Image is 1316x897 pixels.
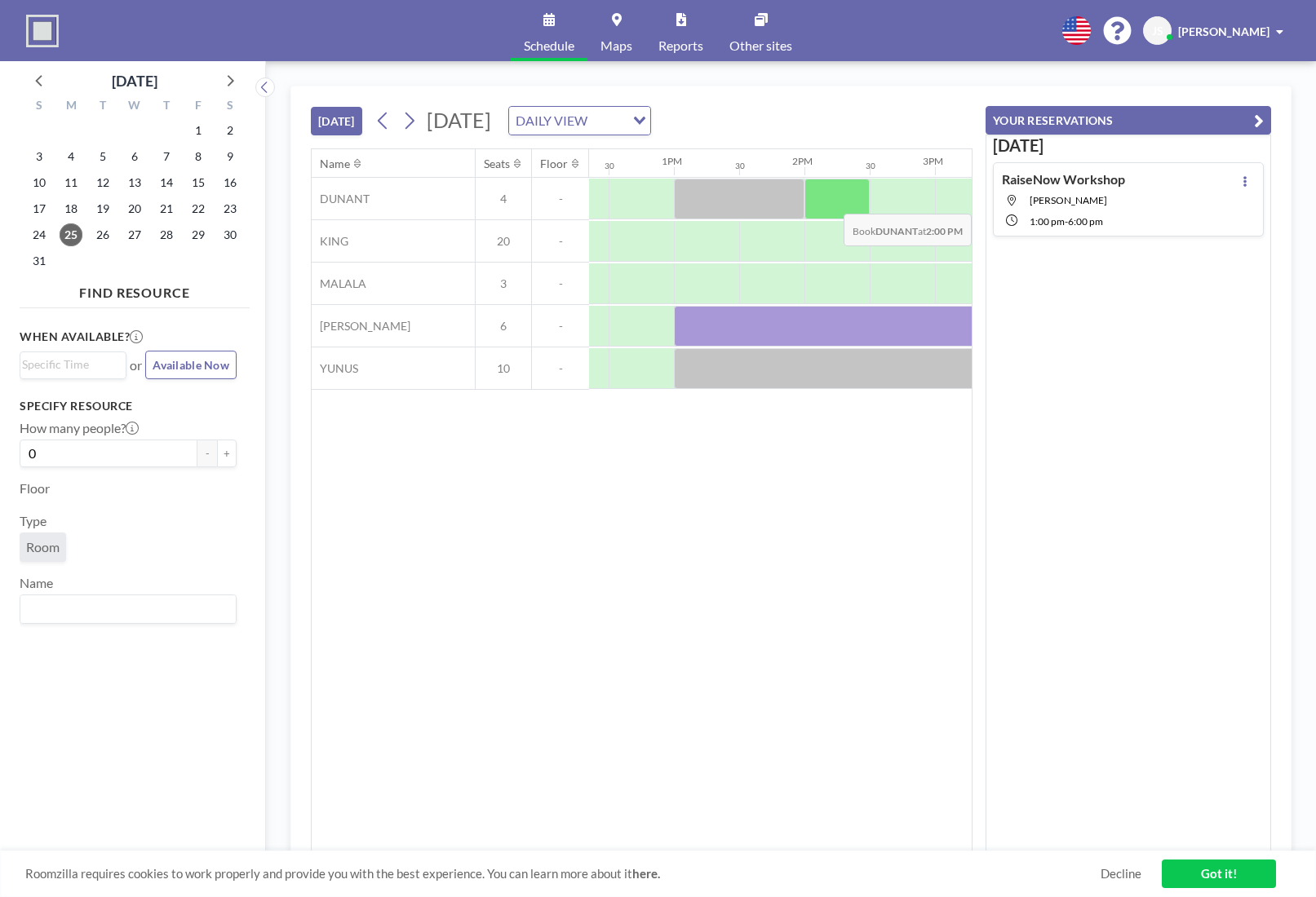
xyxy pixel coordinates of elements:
span: Reports [658,39,703,52]
div: S [24,96,55,117]
div: Floor [540,157,568,171]
span: - [532,192,589,206]
span: YUNUS [312,361,358,376]
div: 1PM [662,155,682,167]
label: Name [20,575,53,591]
span: - [532,276,589,291]
span: Saturday, August 30, 2025 [219,223,241,246]
span: Saturday, August 23, 2025 [219,197,241,220]
input: Search for option [22,356,117,373]
span: Wednesday, August 20, 2025 [123,197,146,220]
div: S [214,96,246,117]
span: Monday, August 11, 2025 [60,171,82,194]
div: 2PM [792,155,813,167]
span: JS [1152,24,1163,38]
span: Monday, August 18, 2025 [60,197,82,220]
a: Got it! [1162,859,1276,888]
span: Friday, August 1, 2025 [187,119,210,142]
span: Friday, August 15, 2025 [187,171,210,194]
span: Thursday, August 14, 2025 [155,171,178,194]
div: T [87,96,119,117]
div: 30 [866,161,875,171]
div: Name [320,157,350,171]
span: Wednesday, August 13, 2025 [123,171,146,194]
span: Friday, August 22, 2025 [187,197,210,220]
span: Roomzilla requires cookies to work properly and provide you with the best experience. You can lea... [25,866,1101,882]
span: or [130,357,142,373]
span: Available Now [153,358,229,372]
input: Search for option [22,599,227,620]
span: Schedule [524,39,574,52]
img: organization-logo [26,15,59,47]
button: YOUR RESERVATIONS [986,106,1271,135]
span: - [532,234,589,249]
div: M [55,96,87,117]
span: Saturday, August 16, 2025 [219,171,241,194]
span: Room [26,539,60,555]
span: 1:00 PM [1030,215,1065,228]
span: 4 [476,192,531,206]
span: [DATE] [427,108,491,132]
a: here. [632,866,660,881]
div: W [119,96,151,117]
b: DUNANT [875,225,918,237]
button: Available Now [145,351,237,379]
h3: Specify resource [20,399,237,413]
span: DAILY VIEW [512,110,591,131]
span: Sunday, August 3, 2025 [28,145,51,168]
h4: FIND RESOURCE [20,278,250,301]
span: Book at [844,214,972,246]
span: Other sites [729,39,792,52]
span: [PERSON_NAME] [312,319,410,334]
div: [DATE] [112,69,157,92]
div: Search for option [509,107,650,135]
div: Search for option [20,595,236,623]
span: Friday, August 29, 2025 [187,223,210,246]
h4: RaiseNow Workshop [1002,171,1125,188]
span: - [532,361,589,376]
span: Saturday, August 2, 2025 [219,119,241,142]
span: Saturday, August 9, 2025 [219,145,241,168]
span: 10 [476,361,531,376]
span: 3 [476,276,531,291]
span: Tuesday, August 5, 2025 [91,145,114,168]
span: - [1065,215,1068,228]
span: MENCHU [1030,194,1107,206]
button: + [217,440,237,467]
span: MALALA [312,276,366,291]
span: Sunday, August 17, 2025 [28,197,51,220]
span: 6 [476,319,531,334]
label: How many people? [20,420,139,436]
h3: [DATE] [993,135,1264,156]
div: Seats [484,157,510,171]
div: Search for option [20,352,126,377]
div: 3PM [923,155,943,167]
span: Thursday, August 7, 2025 [155,145,178,168]
span: Monday, August 25, 2025 [60,223,82,246]
span: 20 [476,234,531,249]
span: Sunday, August 31, 2025 [28,250,51,272]
div: 30 [605,161,614,171]
span: Tuesday, August 12, 2025 [91,171,114,194]
span: Friday, August 8, 2025 [187,145,210,168]
span: DUNANT [312,192,370,206]
span: Wednesday, August 6, 2025 [123,145,146,168]
label: Floor [20,480,50,497]
span: Sunday, August 24, 2025 [28,223,51,246]
span: Wednesday, August 27, 2025 [123,223,146,246]
button: [DATE] [311,107,362,135]
span: Tuesday, August 26, 2025 [91,223,114,246]
span: Thursday, August 28, 2025 [155,223,178,246]
div: 30 [735,161,745,171]
div: T [150,96,182,117]
label: Type [20,513,47,529]
span: [PERSON_NAME] [1178,24,1269,38]
span: Maps [600,39,632,52]
div: F [182,96,214,117]
span: - [532,319,589,334]
span: Tuesday, August 19, 2025 [91,197,114,220]
a: Decline [1101,866,1141,882]
input: Search for option [592,110,623,131]
span: Sunday, August 10, 2025 [28,171,51,194]
span: Thursday, August 21, 2025 [155,197,178,220]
